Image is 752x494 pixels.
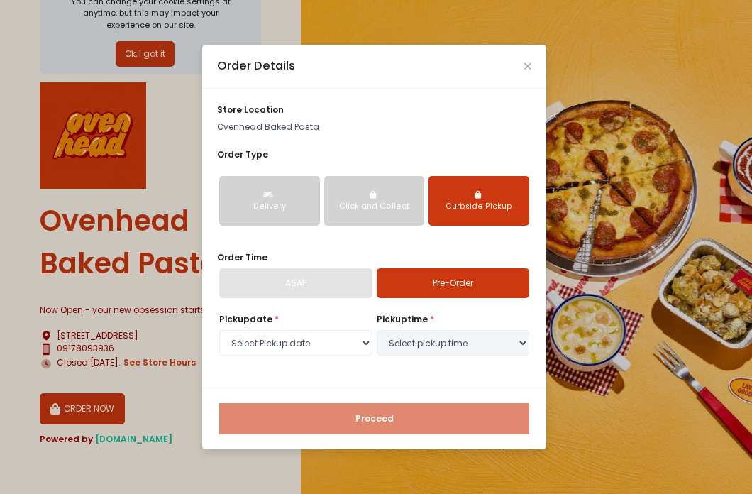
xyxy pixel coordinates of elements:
p: Ovenhead Baked Pasta [217,121,531,133]
span: Order Type [217,148,268,160]
div: Delivery [228,201,311,212]
button: Curbside Pickup [428,176,529,226]
button: Close [524,63,531,70]
span: Pickup date [219,313,272,325]
button: Delivery [219,176,320,226]
a: Pre-Order [377,268,530,298]
span: Order Time [217,251,267,263]
button: Proceed [219,403,529,434]
span: pickup time [377,313,428,325]
div: Curbside Pickup [438,201,520,212]
span: store location [217,104,284,116]
div: Click and Collect [333,201,416,212]
button: Click and Collect [324,176,425,226]
div: Order Details [217,57,295,75]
